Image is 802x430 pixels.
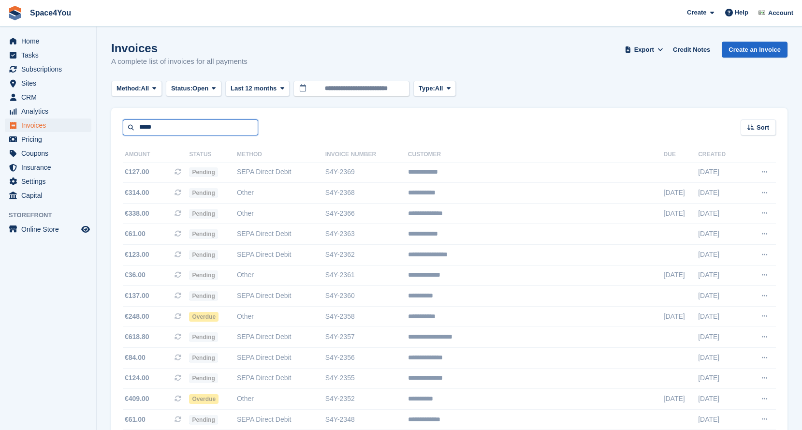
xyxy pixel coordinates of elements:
[5,62,91,76] a: menu
[5,222,91,236] a: menu
[687,8,706,17] span: Create
[5,175,91,188] a: menu
[757,8,767,17] img: Finn-Kristof Kausch
[5,48,91,62] a: menu
[21,34,79,48] span: Home
[5,90,91,104] a: menu
[5,133,91,146] a: menu
[669,42,714,58] a: Credit Notes
[21,189,79,202] span: Capital
[623,42,665,58] button: Export
[21,119,79,132] span: Invoices
[21,90,79,104] span: CRM
[21,222,79,236] span: Online Store
[5,189,91,202] a: menu
[21,62,79,76] span: Subscriptions
[21,161,79,174] span: Insurance
[21,147,79,160] span: Coupons
[768,8,793,18] span: Account
[5,34,91,48] a: menu
[5,119,91,132] a: menu
[26,5,75,21] a: Space4You
[21,133,79,146] span: Pricing
[634,45,654,55] span: Export
[21,48,79,62] span: Tasks
[8,6,22,20] img: stora-icon-8386f47178a22dfd0bd8f6a31ec36ba5ce8667c1dd55bd0f319d3a0aa187defe.svg
[722,42,787,58] a: Create an Invoice
[5,147,91,160] a: menu
[5,161,91,174] a: menu
[21,76,79,90] span: Sites
[735,8,748,17] span: Help
[5,76,91,90] a: menu
[9,210,96,220] span: Storefront
[111,56,248,67] p: A complete list of invoices for all payments
[21,175,79,188] span: Settings
[21,104,79,118] span: Analytics
[5,104,91,118] a: menu
[80,223,91,235] a: Preview store
[111,42,248,55] h1: Invoices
